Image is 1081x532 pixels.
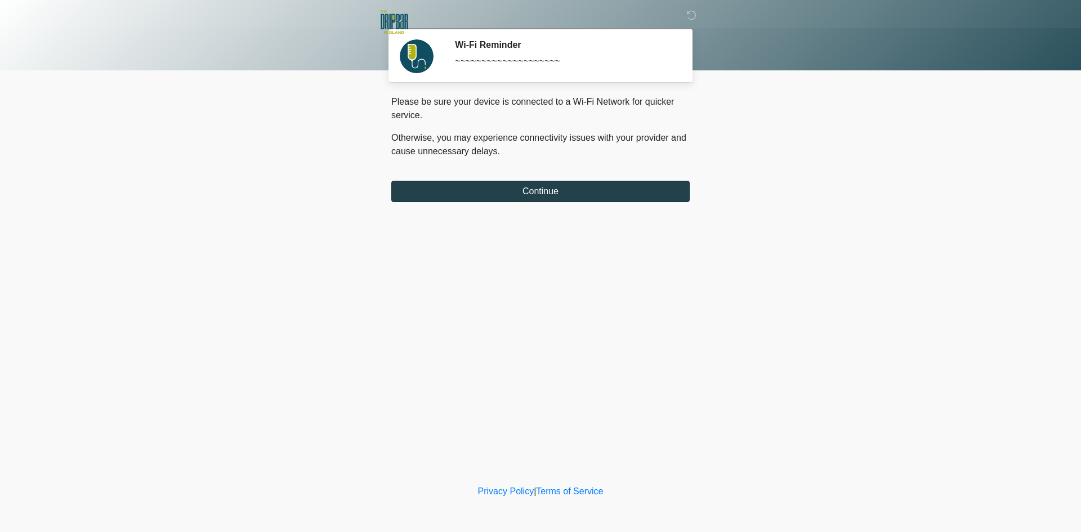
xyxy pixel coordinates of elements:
p: Please be sure your device is connected to a Wi-Fi Network for quicker service. [391,95,690,122]
div: ~~~~~~~~~~~~~~~~~~~~ [455,55,673,68]
a: Privacy Policy [478,486,534,496]
p: Otherwise, you may experience connectivity issues with your provider and cause unnecessary delays [391,131,690,158]
img: The DRIPBaR Midland Logo [380,8,408,37]
button: Continue [391,181,690,202]
a: Terms of Service [536,486,603,496]
span: . [498,146,500,156]
a: | [534,486,536,496]
img: Agent Avatar [400,39,434,73]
